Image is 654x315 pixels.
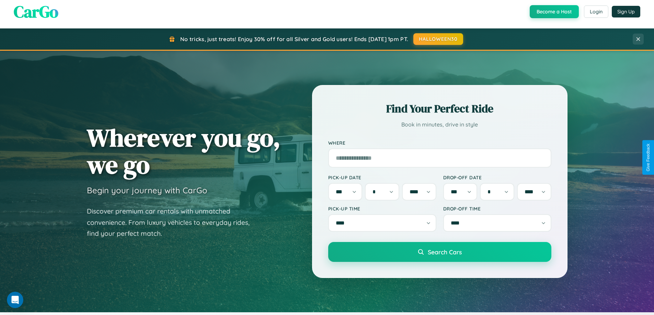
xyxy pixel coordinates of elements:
p: Book in minutes, drive in style [328,120,551,130]
h2: Find Your Perfect Ride [328,101,551,116]
h1: Wherever you go, we go [87,124,280,178]
button: Sign Up [612,6,640,17]
p: Discover premium car rentals with unmatched convenience. From luxury vehicles to everyday rides, ... [87,206,259,239]
button: Become a Host [530,5,579,18]
div: Give Feedback [646,144,651,171]
h3: Begin your journey with CarGo [87,185,207,195]
label: Drop-off Date [443,174,551,180]
label: Drop-off Time [443,206,551,211]
iframe: Intercom live chat [7,292,23,308]
label: Pick-up Date [328,174,436,180]
span: Search Cars [428,248,462,256]
button: Login [584,5,608,18]
button: Search Cars [328,242,551,262]
button: HALLOWEEN30 [413,33,463,45]
label: Pick-up Time [328,206,436,211]
label: Where [328,140,551,146]
span: No tricks, just treats! Enjoy 30% off for all Silver and Gold users! Ends [DATE] 1pm PT. [180,36,408,43]
span: CarGo [14,0,58,23]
